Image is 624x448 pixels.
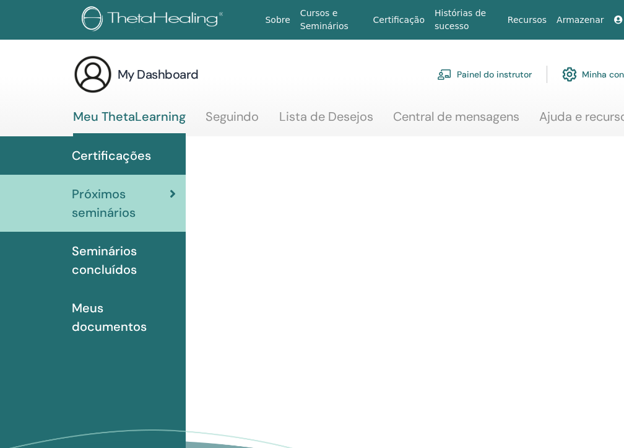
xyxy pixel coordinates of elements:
[503,9,552,32] a: Recursos
[206,109,259,133] a: Seguindo
[393,109,519,133] a: Central de mensagens
[552,9,609,32] a: Armazenar
[73,55,113,94] img: generic-user-icon.jpg
[260,9,295,32] a: Sobre
[295,2,368,38] a: Cursos e Seminários
[72,185,170,222] span: Próximos seminários
[430,2,503,38] a: Histórias de sucesso
[562,64,577,85] img: cog.svg
[82,6,228,34] img: logo.png
[72,299,176,336] span: Meus documentos
[437,61,532,88] a: Painel do instrutor
[437,69,452,80] img: chalkboard-teacher.svg
[72,242,176,279] span: Seminários concluídos
[72,146,151,165] span: Certificações
[73,109,186,136] a: Meu ThetaLearning
[118,66,199,83] h3: My Dashboard
[279,109,373,133] a: Lista de Desejos
[368,9,430,32] a: Certificação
